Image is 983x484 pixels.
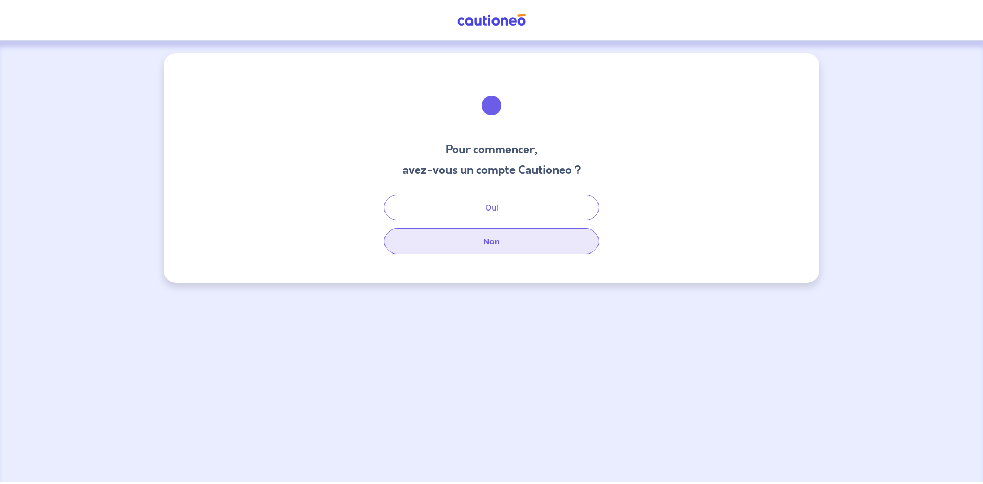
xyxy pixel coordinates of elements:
h3: Pour commencer, [402,141,581,158]
button: Non [384,228,599,254]
img: Cautioneo [453,14,530,27]
button: Oui [384,195,599,220]
img: illu_welcome.svg [464,78,519,133]
h3: avez-vous un compte Cautioneo ? [402,162,581,178]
